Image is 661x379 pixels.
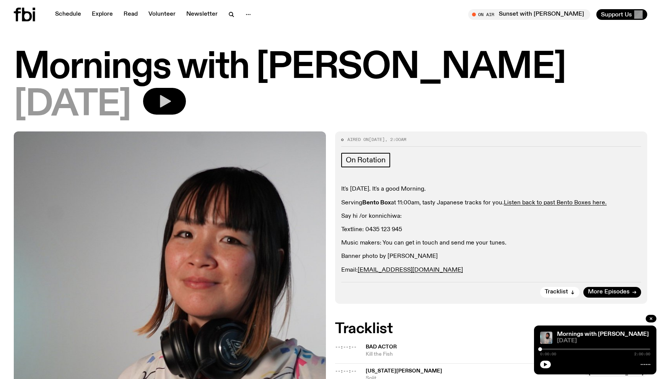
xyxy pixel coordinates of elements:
button: On AirSunset with [PERSON_NAME] [468,9,590,20]
span: --:--:-- [335,368,357,374]
a: Explore [87,9,117,20]
span: 0:00:00 [540,352,556,356]
img: Kana Frazer is smiling at the camera with her head tilted slightly to her left. She wears big bla... [540,332,552,344]
button: Tracklist [540,287,580,298]
button: Support Us [596,9,647,20]
span: Tracklist [545,289,568,295]
span: Kill the Fish [366,351,580,358]
a: Mornings with [PERSON_NAME] [557,331,649,337]
span: [DATE] [14,88,131,122]
span: [DATE] [369,136,385,143]
span: On Rotation [346,156,386,164]
span: Support Us [601,11,632,18]
p: Textline: 0435 123 945 [341,226,641,233]
span: Bad Actor [366,344,397,350]
span: 2:00:00 [634,352,650,356]
a: Schedule [50,9,86,20]
a: Listen back to past Bento Boxes here. [504,200,607,206]
p: Banner photo by [PERSON_NAME] [341,253,641,260]
p: Say hi /or konnichiwa: [341,213,641,220]
a: Volunteer [144,9,180,20]
h1: Mornings with [PERSON_NAME] [14,50,647,85]
span: [DATE] [557,338,650,344]
a: Newsletter [182,9,222,20]
span: , 2:00am [385,136,406,143]
span: [US_STATE][PERSON_NAME] [366,368,442,374]
a: More Episodes [583,287,641,298]
span: More Episodes [588,289,630,295]
p: It's [DATE]. It's a good Morning. [341,186,641,193]
span: --:--:-- [335,344,357,350]
span: Aired on [347,136,369,143]
p: Music makers: You can get in touch and send me your tunes. [341,240,641,247]
strong: Bento Box [362,200,391,206]
a: On Rotation [341,153,390,167]
p: Email: [341,267,641,274]
h2: Tracklist [335,322,647,336]
a: Read [119,9,142,20]
a: [EMAIL_ADDRESS][DOMAIN_NAME] [358,267,463,273]
p: Serving at 11:00am, tasty Japanese tracks for you. [341,199,641,207]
